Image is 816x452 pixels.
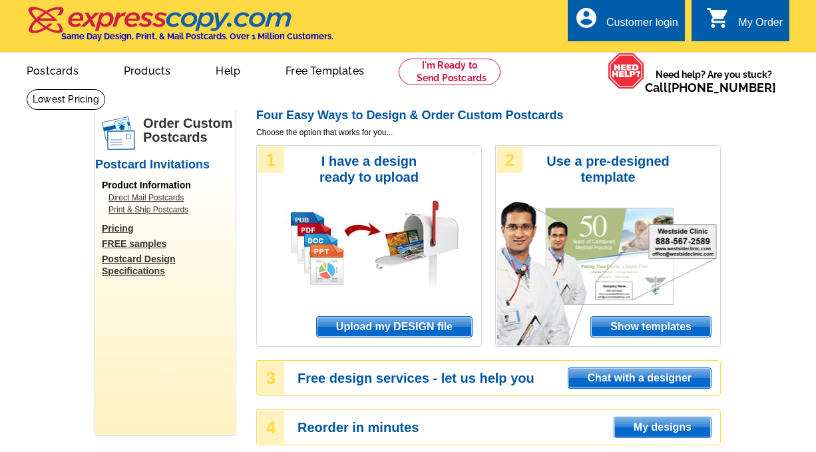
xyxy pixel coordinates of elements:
a: [PHONE_NUMBER] [668,81,776,95]
a: Direct Mail Postcards [108,192,228,204]
span: Upload my DESIGN file [317,317,472,337]
a: Upload my DESIGN file [316,316,473,338]
h3: I have a design ready to upload [301,153,437,185]
div: 3 [258,361,284,395]
span: My designs [614,417,711,437]
div: 2 [497,146,523,173]
div: My Order [738,17,783,35]
img: help [608,53,645,89]
a: Show templates [590,316,712,338]
i: account_circle [574,6,598,30]
h2: Four Easy Ways to Design & Order Custom Postcards [256,109,721,123]
a: Products [102,54,192,85]
span: Show templates [591,317,711,337]
a: My designs [614,417,712,438]
span: Need help? Are you stuck? [645,68,783,95]
span: Product Information [102,180,191,190]
a: account_circle Customer login [574,15,678,31]
h4: Same Day Design, Print, & Mail Postcards. Over 1 Million Customers. [61,31,333,41]
img: postcards.png [102,116,135,150]
div: Customer login [606,17,678,35]
a: Print & Ship Postcards [108,204,228,216]
a: Pricing [102,222,235,234]
span: Choose the option that works for you... [256,126,721,138]
div: 4 [258,411,284,444]
h3: Use a pre-designed template [540,153,676,185]
div: 1 [258,146,284,173]
a: shopping_cart My Order [706,15,783,31]
h1: Order Custom Postcards [143,116,235,144]
span: Chat with a designer [568,368,711,388]
a: Postcards [5,54,100,85]
a: Postcard Design Specifications [102,253,235,277]
a: FREE samples [102,238,235,250]
a: Help [194,54,262,85]
h3: Free design services - let us help you [298,372,719,384]
span: Call [645,81,776,95]
h3: Reorder in minutes [298,421,719,433]
a: Same Day Design, Print, & Mail Postcards. Over 1 Million Customers. [27,16,333,41]
h2: Postcard Invitations [95,158,235,172]
i: shopping_cart [706,6,730,30]
a: Free Templates [264,54,385,85]
a: Chat with a designer [568,367,712,389]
